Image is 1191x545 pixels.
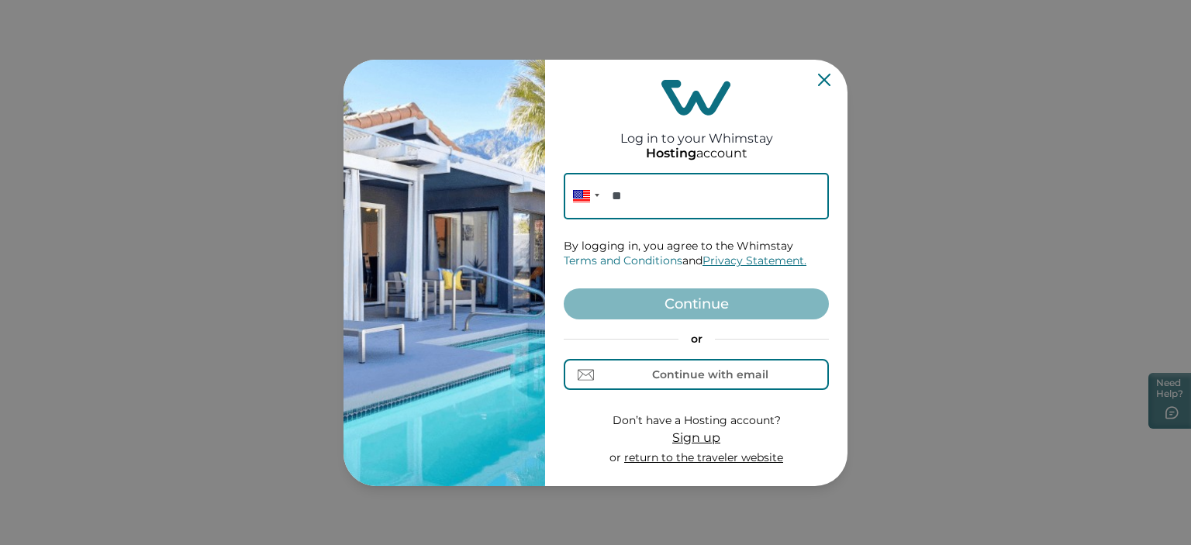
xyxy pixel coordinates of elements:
p: Don’t have a Hosting account? [609,413,783,429]
a: Privacy Statement. [703,254,806,267]
p: or [609,450,783,466]
button: Close [818,74,830,86]
div: United States: + 1 [564,173,604,219]
a: return to the traveler website [624,450,783,464]
p: By logging in, you agree to the Whimstay and [564,239,829,269]
div: Continue with email [652,368,768,381]
a: Terms and Conditions [564,254,682,267]
p: or [564,332,829,347]
h2: Log in to your Whimstay [620,116,773,146]
p: account [646,146,747,161]
img: auth-banner [343,60,545,486]
button: Continue with email [564,359,829,390]
p: Hosting [646,146,696,161]
button: Continue [564,288,829,319]
img: login-logo [661,80,731,116]
span: Sign up [672,430,720,445]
